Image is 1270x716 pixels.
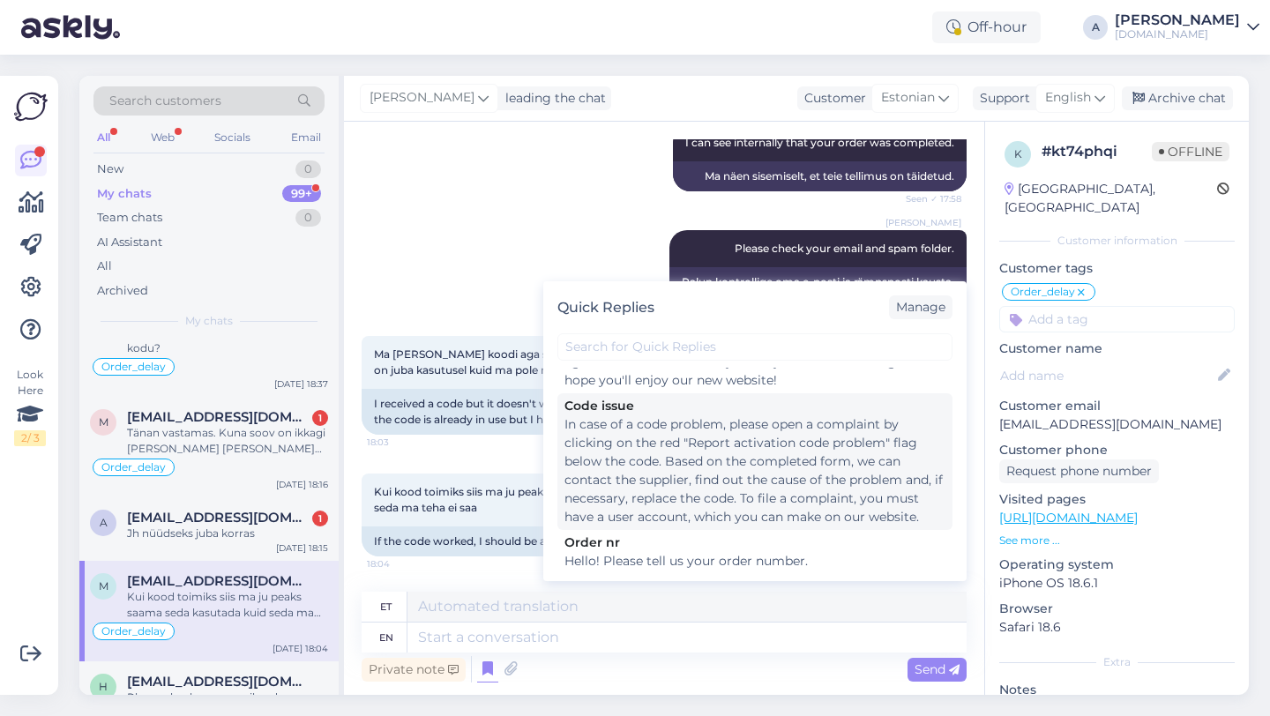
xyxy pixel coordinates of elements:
[1014,147,1022,160] span: k
[274,377,328,391] div: [DATE] 18:37
[999,490,1235,509] p: Visited pages
[895,192,961,205] span: Seen ✓ 17:58
[999,397,1235,415] p: Customer email
[1115,27,1240,41] div: [DOMAIN_NAME]
[127,573,310,589] span: marisveskimae@gmail.com
[1115,13,1240,27] div: [PERSON_NAME]
[999,618,1235,637] p: Safari 18.6
[127,510,310,526] span: aasakas1975@gmail.com
[999,681,1235,699] p: Notes
[889,295,952,319] div: Manage
[185,313,233,329] span: My chats
[999,556,1235,574] p: Operating system
[915,661,960,677] span: Send
[1000,366,1214,385] input: Add name
[1115,13,1259,41] a: [PERSON_NAME][DOMAIN_NAME]
[97,185,152,203] div: My chats
[211,126,254,149] div: Socials
[295,160,321,178] div: 0
[1005,180,1217,217] div: [GEOGRAPHIC_DATA], [GEOGRAPHIC_DATA]
[282,185,321,203] div: 99+
[97,257,112,275] div: All
[97,282,148,300] div: Archived
[999,459,1159,483] div: Request phone number
[999,574,1235,593] p: iPhone OS 18.6.1
[362,526,714,556] div: If the code worked, I should be able to use it, but I can't.
[14,367,46,446] div: Look Here
[932,11,1041,43] div: Off-hour
[1042,141,1152,162] div: # kt74phqi
[999,339,1235,358] p: Customer name
[973,89,1030,108] div: Support
[1083,15,1108,40] div: A
[101,362,166,372] span: Order_delay
[564,552,945,571] div: Hello! Please tell us your order number.
[564,397,945,415] div: Code issue
[999,259,1235,278] p: Customer tags
[127,589,328,621] div: Kui kood toimiks siis ma ju peaks saama seda kasutada kuid seda ma teha ei saa
[735,242,954,255] span: Please check your email and spam folder.
[101,462,166,473] span: Order_delay
[273,642,328,655] div: [DATE] 18:04
[379,623,393,653] div: en
[1152,142,1229,161] span: Offline
[999,654,1235,670] div: Extra
[99,579,108,593] span: m
[101,626,166,637] span: Order_delay
[97,209,162,227] div: Team chats
[999,510,1138,526] a: [URL][DOMAIN_NAME]
[999,533,1235,548] p: See more ...
[367,436,433,449] span: 18:03
[362,658,466,682] div: Private note
[999,600,1235,618] p: Browser
[374,347,704,377] span: Ma [PERSON_NAME] koodi aga see ei toimi. Tuleb kiri, et kood on juba kasutusel kuid ma pole midag...
[673,161,967,191] div: Ma näen sisemiselt, et teie tellimus on täidetud.
[685,136,954,149] span: I can see internally that your order was completed.
[127,526,328,541] div: Jh nüüdseks juba korras
[885,216,961,229] span: [PERSON_NAME]
[797,89,866,108] div: Customer
[564,533,945,552] div: Order nr
[99,415,108,429] span: m
[147,126,178,149] div: Web
[100,516,108,529] span: a
[276,478,328,491] div: [DATE] 18:16
[127,425,328,457] div: Tänan vastamas. Kuna soov on ikkagi [PERSON_NAME] [PERSON_NAME] raha on ju ka makstud,siis eelist...
[362,389,714,435] div: I received a code but it doesn't work. I get a message saying the code is already in use but I ha...
[557,297,654,318] div: Quick Replies
[93,126,114,149] div: All
[99,680,108,693] span: h
[127,674,310,690] span: halduuramees@outlook.com
[367,557,433,571] span: 18:04
[127,324,328,356] div: Kas [DEMOGRAPHIC_DATA] par kodu?
[999,415,1235,434] p: [EMAIL_ADDRESS][DOMAIN_NAME]
[312,511,328,526] div: 1
[14,90,48,123] img: Askly Logo
[370,88,474,108] span: [PERSON_NAME]
[127,409,310,425] span: mairoldkalda08@gmail.com
[109,92,221,110] span: Search customers
[881,88,935,108] span: Estonian
[97,160,123,178] div: New
[498,89,606,108] div: leading the chat
[14,430,46,446] div: 2 / 3
[1045,88,1091,108] span: English
[288,126,325,149] div: Email
[557,333,952,361] input: Search for Quick Replies
[1011,287,1075,297] span: Order_delay
[999,441,1235,459] p: Customer phone
[564,415,945,526] div: In case of a code problem, please open a complaint by clicking on the red "Report activation code...
[999,306,1235,332] input: Add a tag
[1122,86,1233,110] div: Archive chat
[312,410,328,426] div: 1
[295,209,321,227] div: 0
[669,267,967,297] div: Palun kontrollige oma e-posti ja rämpsposti kausta.
[380,592,392,622] div: et
[374,485,693,514] span: Kui kood toimiks siis ma ju peaks saama seda kasutada kuid seda ma teha ei saa
[97,234,162,251] div: AI Assistant
[999,233,1235,249] div: Customer information
[276,541,328,555] div: [DATE] 18:15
